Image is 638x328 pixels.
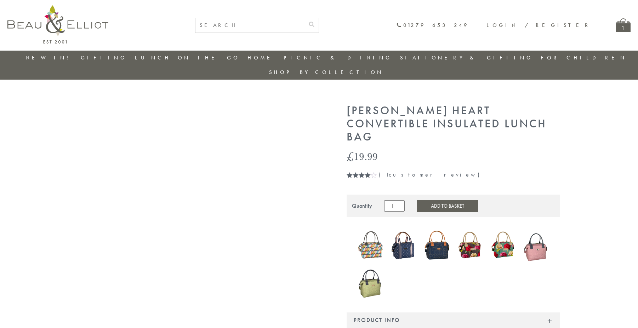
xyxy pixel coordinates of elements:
[616,18,631,32] a: 1
[391,229,417,263] a: Monogram Midnight Convertible Lunch Bag
[384,200,405,212] input: Product quantity
[379,171,484,178] a: (1customer review)
[490,228,516,264] a: Sarah Kelleher convertible lunch bag teal
[357,264,383,300] img: Oxford quilted lunch bag pistachio
[400,54,533,61] a: Stationery & Gifting
[347,172,349,186] span: 1
[81,54,127,61] a: Gifting
[347,149,378,163] bdi: 19.99
[7,5,108,44] img: logo
[135,54,240,61] a: Lunch On The Go
[523,228,549,264] a: Oxford quilted lunch bag mallow
[284,54,392,61] a: Picnic & Dining
[457,229,483,263] a: Sarah Kelleher Lunch Bag Dark Stone
[486,22,591,29] a: Login / Register
[25,54,73,61] a: New in!
[391,229,417,261] img: Monogram Midnight Convertible Lunch Bag
[347,312,560,328] div: Product Info
[457,229,483,261] img: Sarah Kelleher Lunch Bag Dark Stone
[347,149,354,163] span: £
[490,228,516,263] img: Sarah Kelleher convertible lunch bag teal
[247,54,276,61] a: Home
[347,172,371,214] span: Rated out of 5 based on customer rating
[352,203,372,209] div: Quantity
[357,229,383,262] img: Carnaby eclipse convertible lunch bag
[417,200,478,212] button: Add to Basket
[523,228,549,263] img: Oxford quilted lunch bag mallow
[396,22,469,28] a: 01279 653 249
[424,228,450,263] img: Navy Broken-hearted Convertible Insulated Lunch Bag
[357,229,383,263] a: Carnaby eclipse convertible lunch bag
[269,69,383,76] a: Shop by collection
[195,18,304,33] input: SEARCH
[347,104,560,143] h1: [PERSON_NAME] Heart Convertible Insulated Lunch Bag
[347,172,377,178] div: Rated 4.00 out of 5
[424,228,450,264] a: Navy Broken-hearted Convertible Insulated Lunch Bag
[541,54,627,61] a: For Children
[386,171,389,178] span: 1
[357,264,383,302] a: Oxford quilted lunch bag pistachio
